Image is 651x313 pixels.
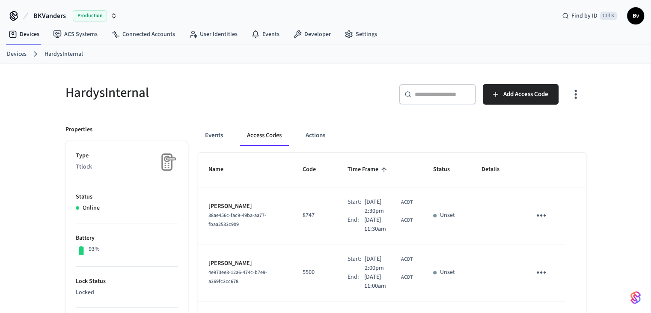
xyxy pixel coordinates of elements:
span: Status [433,163,461,176]
span: Add Access Code [503,89,548,100]
p: Status [76,193,178,202]
span: Time Frame [348,163,389,176]
span: ACDT [401,256,413,263]
span: [DATE] 11:30am [364,216,400,234]
p: 5500 [303,268,327,277]
div: Start: [348,255,365,273]
p: 93% [89,245,100,254]
h5: HardysInternal [65,84,321,102]
span: Code [303,163,327,176]
p: Online [83,204,100,213]
span: ACDT [401,199,413,206]
a: Events [244,27,286,42]
p: Lock Status [76,277,178,286]
img: SeamLogoGradient.69752ec5.svg [630,291,641,304]
div: Australia/Adelaide [365,255,413,273]
span: 38ae456c-fac9-49ba-aa77-fbaa2533c909 [208,212,266,228]
div: End: [348,273,364,291]
p: Locked [76,288,178,297]
p: Unset [440,211,455,220]
span: BKVanders [33,11,66,21]
a: HardysInternal [45,50,83,59]
div: Australia/Adelaide [364,273,413,291]
div: End: [348,216,364,234]
span: Production [73,10,107,21]
span: [DATE] 2:30pm [365,198,399,216]
img: Placeholder Lock Image [156,151,178,173]
span: Ctrl K [600,12,617,20]
div: Australia/Adelaide [364,216,413,234]
span: ACDT [401,274,413,281]
span: [DATE] 11:00am [364,273,400,291]
a: Devices [2,27,46,42]
span: [DATE] 2:00pm [365,255,399,273]
p: Type [76,151,178,160]
div: Start: [348,198,365,216]
button: Access Codes [240,125,288,146]
p: Ttlock [76,163,178,172]
a: Developer [286,27,338,42]
a: Connected Accounts [104,27,182,42]
p: 8747 [303,211,327,220]
div: ant example [198,125,586,146]
button: Events [198,125,230,146]
div: Australia/Adelaide [365,198,413,216]
button: Add Access Code [483,84,559,105]
a: ACS Systems [46,27,104,42]
span: Bv [628,8,643,24]
a: User Identities [182,27,244,42]
span: Details [482,163,511,176]
p: [PERSON_NAME] [208,202,282,211]
span: 4e973ee3-12a6-474c-b7e9-a369fc2cc678 [208,269,267,285]
a: Settings [338,27,384,42]
p: Unset [440,268,455,277]
div: Find by IDCtrl K [555,8,624,24]
span: Find by ID [571,12,597,20]
button: Actions [299,125,332,146]
p: Battery [76,234,178,243]
a: Devices [7,50,27,59]
span: ACDT [401,217,413,224]
button: Bv [627,7,644,24]
p: [PERSON_NAME] [208,259,282,268]
span: Name [208,163,235,176]
p: Properties [65,125,92,134]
